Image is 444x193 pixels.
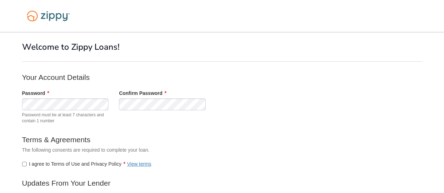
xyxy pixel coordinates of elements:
label: Confirm Password [119,90,166,97]
img: Logo [22,7,74,25]
span: Password must be at least 7 characters and contain 1 number [22,112,109,124]
label: I agree to Terms of Use and Privacy Policy [22,160,152,167]
h1: Welcome to Zippy Loans! [22,42,422,51]
input: I agree to Terms of Use and Privacy PolicyView terms [22,162,27,166]
input: Verify Password [119,98,206,110]
label: Password [22,90,49,97]
p: Terms & Agreements [22,135,303,145]
a: View terms [127,161,151,167]
p: The following consents are required to complete your loan. [22,146,303,153]
p: Updates From Your Lender [22,178,303,188]
p: Your Account Details [22,72,303,82]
